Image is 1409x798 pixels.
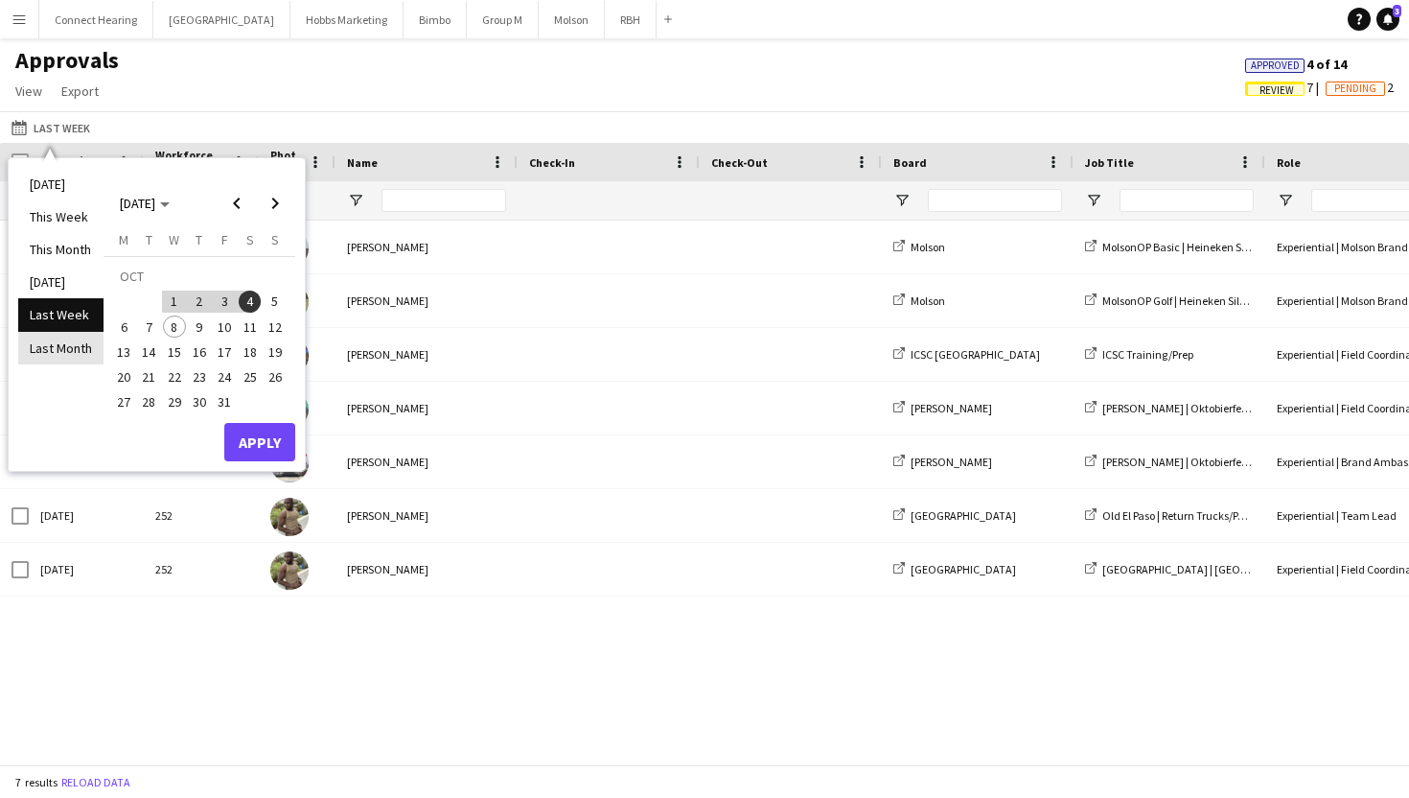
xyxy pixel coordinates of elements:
button: 12-10-2025 [263,315,288,340]
span: 7 [138,316,161,339]
span: 12 [264,316,287,339]
a: ICSC Training/Prep [1085,347,1193,362]
span: Review [1259,84,1294,97]
button: Next month [256,184,294,223]
button: Previous month [218,184,256,223]
button: 05-10-2025 [263,289,288,314]
span: 23 [188,365,211,388]
div: [DATE] [29,543,144,596]
li: This Week [18,200,104,233]
button: 03-10-2025 [212,289,237,314]
span: 13 [112,340,135,364]
span: W [169,231,179,248]
a: [GEOGRAPHIC_DATA] [893,508,1016,523]
span: Molson [911,240,945,254]
span: Export [61,82,99,100]
button: 14-10-2025 [136,340,161,364]
button: Open Filter Menu [893,192,911,209]
div: 252 [144,489,259,542]
li: This Month [18,233,104,266]
span: 28 [138,391,161,414]
div: [PERSON_NAME] [335,274,518,327]
span: Job Title [1085,155,1134,170]
span: ICSC Training/Prep [1102,347,1193,362]
button: 21-10-2025 [136,364,161,389]
input: Job Title Filter Input [1120,189,1254,212]
span: S [246,231,254,248]
span: Old El Paso | Return Trucks/Pallet Jack [1102,508,1285,523]
span: 22 [163,365,186,388]
li: [DATE] [18,266,104,298]
button: Reload data [58,772,134,793]
button: 23-10-2025 [187,364,212,389]
button: 18-10-2025 [237,340,262,364]
button: Open Filter Menu [347,192,364,209]
button: 27-10-2025 [111,389,136,414]
button: Molson [539,1,605,38]
span: 10 [213,316,236,339]
span: 31 [213,391,236,414]
button: 24-10-2025 [212,364,237,389]
span: Molson [911,293,945,308]
span: 11 [239,316,262,339]
span: 21 [138,365,161,388]
span: Board [893,155,927,170]
span: F [221,231,228,248]
li: Last Month [18,332,104,364]
button: Apply [224,423,295,461]
td: OCT [111,264,288,289]
span: 24 [213,365,236,388]
span: 19 [264,340,287,364]
button: 31-10-2025 [212,389,237,414]
span: 7 [1245,79,1326,96]
span: 8 [163,316,186,339]
button: Choose month and year [112,186,177,221]
span: 29 [163,391,186,414]
button: Group M [467,1,539,38]
input: Name Filter Input [381,189,506,212]
button: 02-10-2025 [187,289,212,314]
button: 10-10-2025 [212,315,237,340]
span: 16 [188,340,211,364]
span: 2 [1326,79,1394,96]
span: [PERSON_NAME] [911,455,992,469]
button: 01-10-2025 [162,289,187,314]
span: 4 of 14 [1245,56,1347,73]
button: 06-10-2025 [111,315,136,340]
a: ICSC [GEOGRAPHIC_DATA] [893,347,1040,362]
span: 20 [112,365,135,388]
button: 07-10-2025 [136,315,161,340]
a: Molson [893,293,945,308]
button: 30-10-2025 [187,389,212,414]
span: S [271,231,279,248]
span: 15 [163,340,186,364]
span: Approved [1251,59,1300,72]
span: 2 [188,291,211,314]
button: 25-10-2025 [237,364,262,389]
button: Hobbs Marketing [290,1,404,38]
div: [PERSON_NAME] [335,489,518,542]
span: [PERSON_NAME] [911,401,992,415]
a: Old El Paso | Return Trucks/Pallet Jack [1085,508,1285,523]
span: [DATE] [120,195,155,212]
button: 15-10-2025 [162,340,187,364]
a: [PERSON_NAME] [893,401,992,415]
a: [GEOGRAPHIC_DATA] [893,562,1016,576]
span: 14 [138,340,161,364]
span: Role [1277,155,1301,170]
a: View [8,79,50,104]
button: 17-10-2025 [212,340,237,364]
a: [PERSON_NAME] [893,455,992,469]
span: 4 [239,291,262,314]
span: Name [347,155,378,170]
span: Pending [1334,82,1376,95]
span: 1 [163,291,186,314]
img: Andre Clarke [270,498,309,536]
span: 5 [264,291,287,314]
span: [GEOGRAPHIC_DATA] | [GEOGRAPHIC_DATA] (Day 5) [1102,562,1357,576]
a: 3 [1376,8,1399,31]
span: 27 [112,391,135,414]
button: [GEOGRAPHIC_DATA] [153,1,290,38]
div: [PERSON_NAME] [335,221,518,273]
button: Bimbo [404,1,467,38]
